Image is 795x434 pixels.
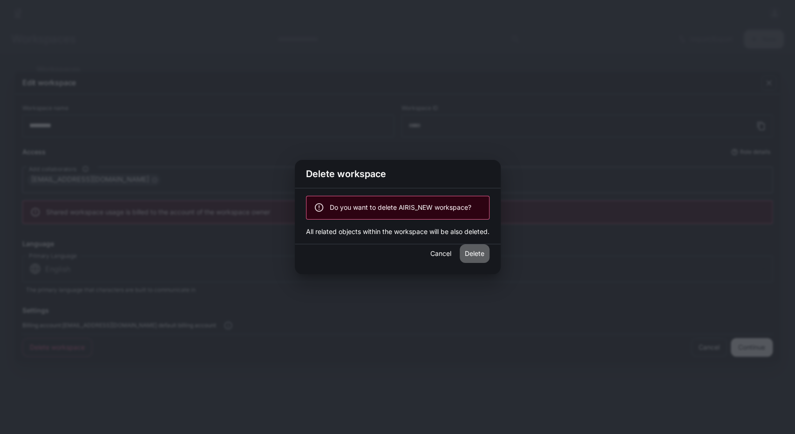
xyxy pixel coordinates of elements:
[460,244,489,263] button: Delete
[426,244,456,263] button: Cancel
[330,199,471,216] div: Do you want to delete workspace?
[399,204,433,211] span: AIRIS_new
[295,160,501,188] h2: Delete workspace
[306,227,489,236] p: All related objects within the workspace will be also deleted.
